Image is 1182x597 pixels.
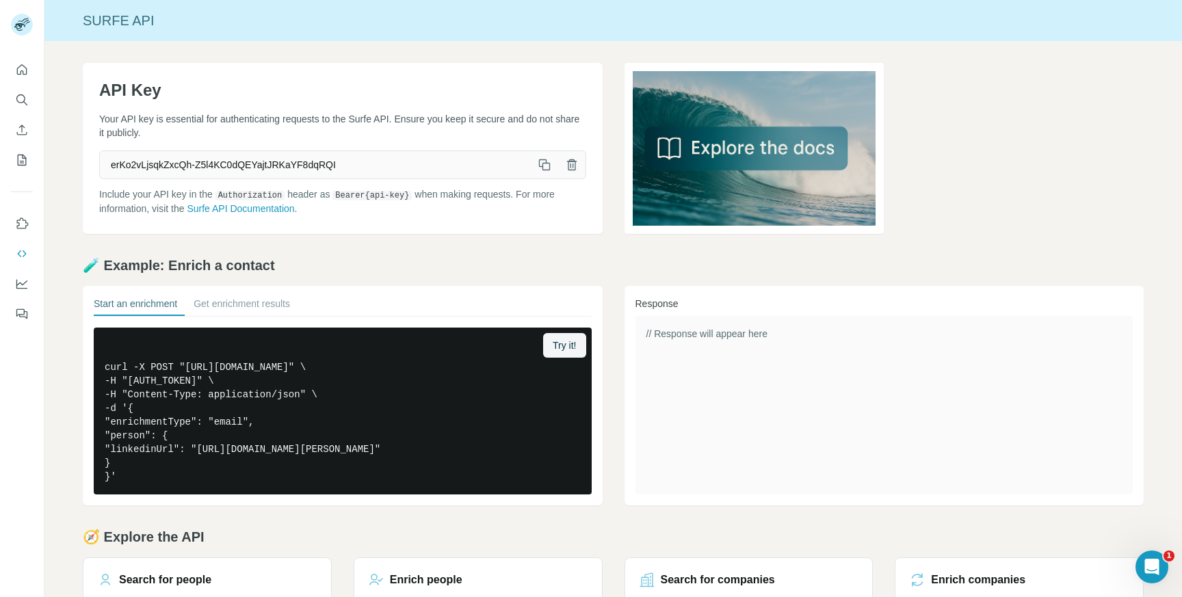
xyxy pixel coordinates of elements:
[11,302,33,326] button: Feedback
[83,256,1144,275] h2: 🧪 Example: Enrich a contact
[94,297,177,316] button: Start an enrichment
[332,191,412,200] code: Bearer {api-key}
[94,328,592,494] pre: curl -X POST "[URL][DOMAIN_NAME]" \ -H "[AUTH_TOKEN]" \ -H "Content-Type: application/json" \ -d ...
[83,527,1144,546] h2: 🧭 Explore the API
[11,88,33,112] button: Search
[11,148,33,172] button: My lists
[543,333,586,358] button: Try it!
[635,297,1133,310] h3: Response
[99,187,586,215] p: Include your API key in the header as when making requests. For more information, visit the .
[99,112,586,140] p: Your API key is essential for authenticating requests to the Surfe API. Ensure you keep it secure...
[119,572,211,588] h3: Search for people
[661,572,775,588] h3: Search for companies
[553,339,576,352] span: Try it!
[11,118,33,142] button: Enrich CSV
[11,271,33,296] button: Dashboard
[100,152,531,177] span: erKo2vLjsqkZxcQh-Z5l4KC0dQEYajtJRKaYF8dqRQI
[215,191,285,200] code: Authorization
[11,211,33,236] button: Use Surfe on LinkedIn
[44,11,1182,30] div: Surfe API
[11,57,33,82] button: Quick start
[99,79,586,101] h1: API Key
[1135,550,1168,583] iframe: Intercom live chat
[1164,550,1174,561] span: 1
[931,572,1025,588] h3: Enrich companies
[187,203,294,214] a: Surfe API Documentation
[11,241,33,266] button: Use Surfe API
[646,328,767,339] span: // Response will appear here
[390,572,462,588] h3: Enrich people
[194,297,290,316] button: Get enrichment results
